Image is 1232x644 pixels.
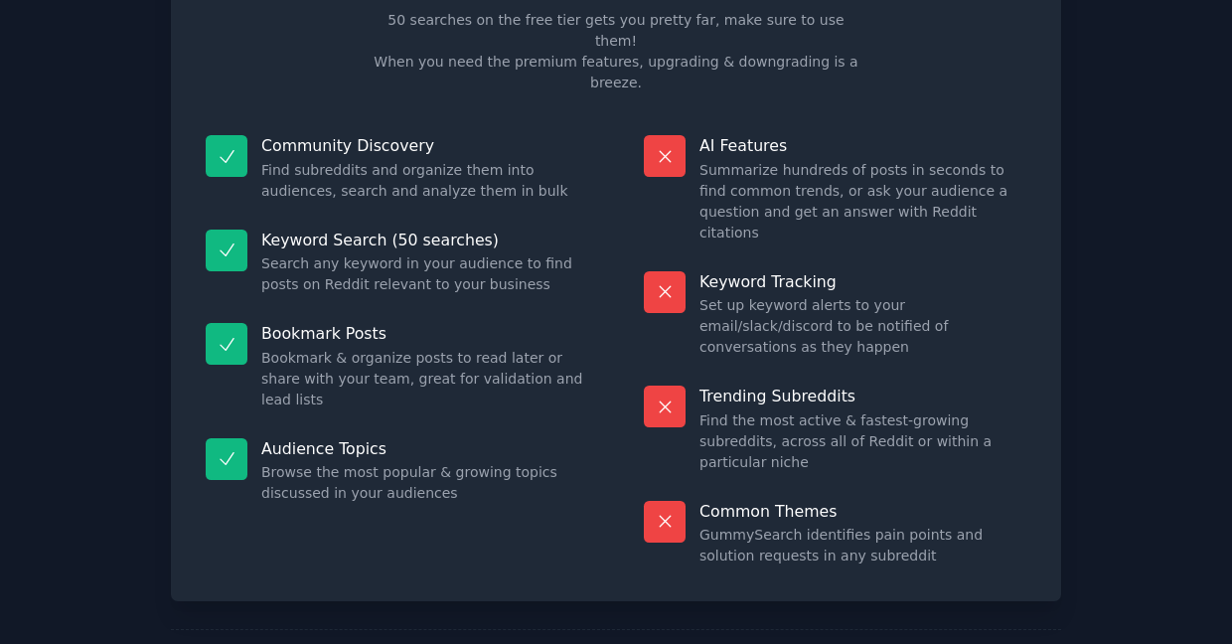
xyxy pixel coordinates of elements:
[699,295,1026,358] dd: Set up keyword alerts to your email/slack/discord to be notified of conversations as they happen
[261,462,588,504] dd: Browse the most popular & growing topics discussed in your audiences
[699,501,1026,522] p: Common Themes
[699,525,1026,566] dd: GummySearch identifies pain points and solution requests in any subreddit
[261,135,588,156] p: Community Discovery
[261,160,588,202] dd: Find subreddits and organize them into audiences, search and analyze them in bulk
[366,10,866,93] p: 50 searches on the free tier gets you pretty far, make sure to use them! When you need the premiu...
[261,438,588,459] p: Audience Topics
[699,160,1026,243] dd: Summarize hundreds of posts in seconds to find common trends, or ask your audience a question and...
[261,323,588,344] p: Bookmark Posts
[261,348,588,410] dd: Bookmark & organize posts to read later or share with your team, great for validation and lead lists
[261,253,588,295] dd: Search any keyword in your audience to find posts on Reddit relevant to your business
[699,271,1026,292] p: Keyword Tracking
[699,386,1026,406] p: Trending Subreddits
[261,230,588,250] p: Keyword Search (50 searches)
[699,135,1026,156] p: AI Features
[699,410,1026,473] dd: Find the most active & fastest-growing subreddits, across all of Reddit or within a particular niche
